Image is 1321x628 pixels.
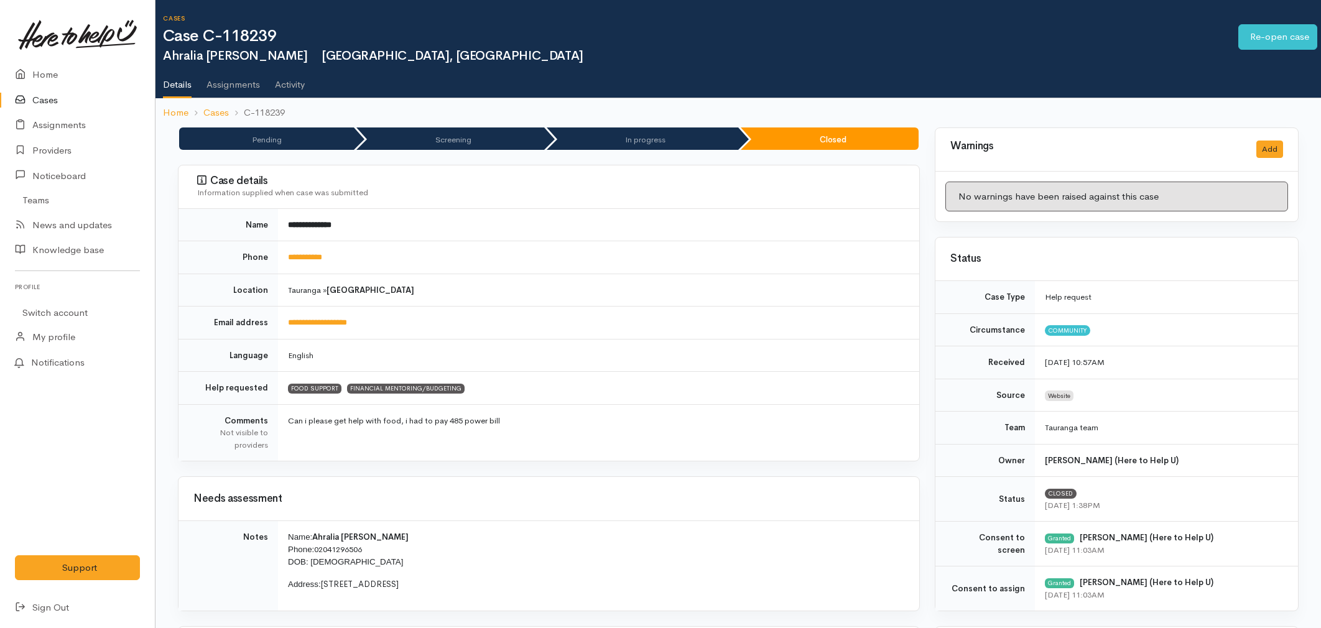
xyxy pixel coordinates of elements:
[178,307,278,339] td: Email address
[935,313,1035,346] td: Circumstance
[1238,24,1317,50] a: Re-open case
[935,346,1035,379] td: Received
[178,372,278,405] td: Help requested
[193,427,268,451] div: Not visible to providers
[1080,577,1213,588] b: [PERSON_NAME] (Here to Help U)
[356,127,544,150] li: Screening
[1045,357,1105,367] time: [DATE] 10:57AM
[193,493,904,505] h3: Needs assessment
[229,106,285,120] li: C-118239
[1045,325,1090,335] span: Community
[950,141,1241,152] h3: Warnings
[163,27,1238,45] h1: Case C-118239
[1080,532,1213,543] b: [PERSON_NAME] (Here to Help U)
[178,241,278,274] td: Phone
[163,106,188,120] a: Home
[935,412,1035,445] td: Team
[1045,455,1179,466] b: [PERSON_NAME] (Here to Help U)
[163,63,192,99] a: Details
[288,545,314,554] span: Phone:
[178,209,278,241] td: Name
[1256,141,1283,159] button: Add
[275,63,305,98] a: Activity
[288,557,403,566] span: DOB: [DEMOGRAPHIC_DATA]
[1045,544,1283,556] div: [DATE] 11:03AM
[1045,578,1074,588] div: Granted
[347,384,465,394] span: FINANCIAL MENTORING/BUDGETING
[197,187,904,199] div: Information supplied when case was submitted
[163,15,1238,22] h6: Cases
[935,379,1035,412] td: Source
[288,580,321,589] span: Address:
[155,98,1321,127] nav: breadcrumb
[1045,589,1283,601] div: [DATE] 11:03AM
[206,63,260,98] a: Assignments
[935,281,1035,313] td: Case Type
[15,279,140,295] h6: Profile
[1045,422,1098,433] span: Tauranga team
[15,555,140,581] button: Support
[178,274,278,307] td: Location
[179,127,354,150] li: Pending
[935,477,1035,522] td: Status
[547,127,738,150] li: In progress
[950,253,1283,265] h3: Status
[327,285,414,295] b: [GEOGRAPHIC_DATA]
[1045,533,1074,543] div: Granted
[312,532,409,542] span: Ahralia [PERSON_NAME]
[1045,390,1073,400] span: Website
[935,444,1035,477] td: Owner
[1045,489,1077,499] span: Closed
[288,384,341,394] span: FOOD SUPPORT
[945,182,1288,212] div: No warnings have been raised against this case
[935,566,1035,611] td: Consent to assign
[1035,281,1298,313] td: Help request
[178,521,278,611] td: Notes
[935,522,1035,566] td: Consent to screen
[163,49,1238,63] h2: Ahralia [PERSON_NAME]
[288,532,312,542] span: Name:
[315,48,583,63] span: [GEOGRAPHIC_DATA], [GEOGRAPHIC_DATA]
[203,106,229,120] a: Cases
[278,404,919,461] td: Can i please get help with food, i had to pay 485 power bill
[288,285,414,295] span: Tauranga »
[178,404,278,461] td: Comments
[314,544,362,555] a: 02041296506
[197,175,904,187] h3: Case details
[278,339,919,372] td: English
[321,579,399,589] span: [STREET_ADDRESS]
[1045,499,1283,512] div: [DATE] 1:38PM
[178,339,278,372] td: Language
[741,127,919,150] li: Closed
